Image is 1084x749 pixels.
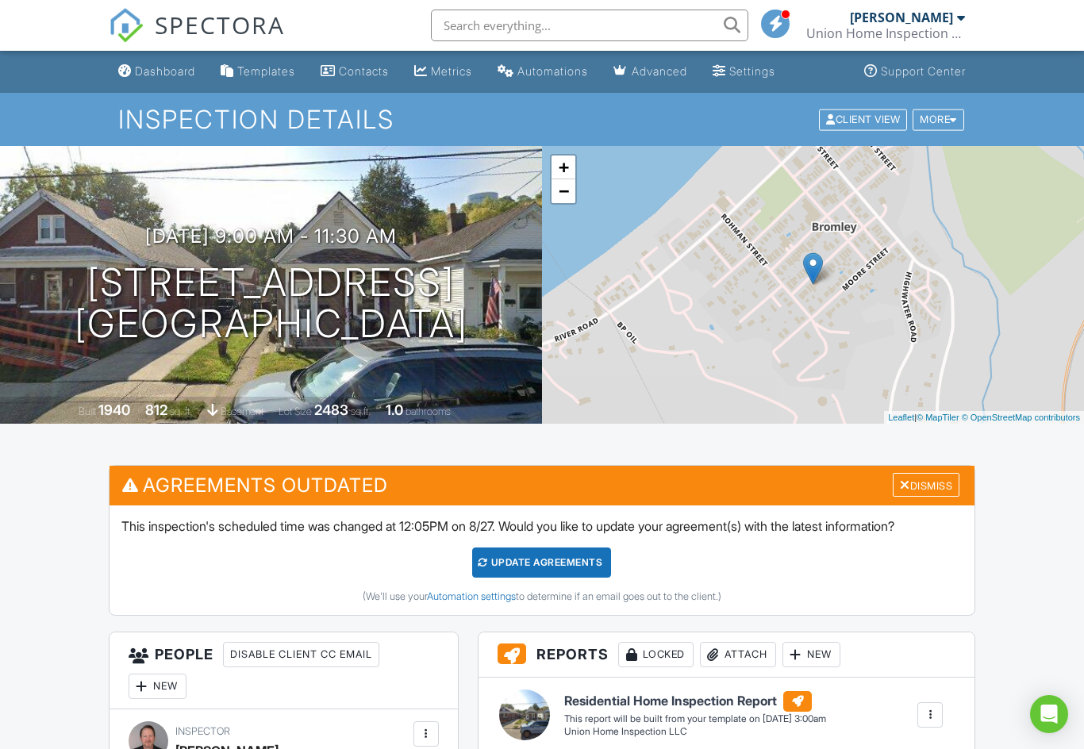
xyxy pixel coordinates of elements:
[145,225,397,247] h3: [DATE] 9:00 am - 11:30 am
[175,725,230,737] span: Inspector
[75,262,468,346] h1: [STREET_ADDRESS] [GEOGRAPHIC_DATA]
[314,57,395,86] a: Contacts
[817,113,911,125] a: Client View
[110,505,975,615] div: This inspection's scheduled time was changed at 12:05PM on 8/27. Would you like to update your ag...
[110,466,975,505] h3: Agreements Outdated
[109,21,285,55] a: SPECTORA
[408,57,479,86] a: Metrics
[632,64,687,78] div: Advanced
[782,642,840,667] div: New
[917,413,959,422] a: © MapTiler
[888,413,914,422] a: Leaflet
[109,8,144,43] img: The Best Home Inspection Software - Spectora
[729,64,775,78] div: Settings
[431,10,748,41] input: Search everything...
[700,642,776,667] div: Attach
[110,632,458,709] h3: People
[112,57,202,86] a: Dashboard
[913,109,964,130] div: More
[386,401,403,418] div: 1.0
[237,64,295,78] div: Templates
[427,590,516,602] a: Automation settings
[552,156,575,179] a: Zoom in
[884,411,1084,424] div: |
[1030,695,1068,733] div: Open Intercom Messenger
[607,57,694,86] a: Advanced
[79,405,96,417] span: Built
[819,109,907,130] div: Client View
[564,725,826,739] div: Union Home Inspection LLC
[517,64,588,78] div: Automations
[893,473,959,497] div: Dismiss
[314,401,348,418] div: 2483
[98,401,130,418] div: 1940
[564,713,826,725] div: This report will be built from your template on [DATE] 3:00am
[881,64,966,78] div: Support Center
[850,10,953,25] div: [PERSON_NAME]
[214,57,302,86] a: Templates
[618,642,694,667] div: Locked
[564,691,826,712] h6: Residential Home Inspection Report
[706,57,782,86] a: Settings
[155,8,285,41] span: SPECTORA
[135,64,195,78] div: Dashboard
[472,547,611,578] div: Update Agreements
[145,401,167,418] div: 812
[431,64,472,78] div: Metrics
[406,405,451,417] span: bathrooms
[552,179,575,203] a: Zoom out
[351,405,371,417] span: sq.ft.
[479,632,974,678] h3: Reports
[279,405,312,417] span: Lot Size
[221,405,263,417] span: basement
[806,25,965,41] div: Union Home Inspection LLC
[858,57,972,86] a: Support Center
[129,674,186,699] div: New
[121,590,963,603] div: (We'll use your to determine if an email goes out to the client.)
[962,413,1080,422] a: © OpenStreetMap contributors
[118,106,965,133] h1: Inspection Details
[491,57,594,86] a: Automations (Basic)
[339,64,389,78] div: Contacts
[223,642,379,667] div: Disable Client CC Email
[170,405,192,417] span: sq. ft.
